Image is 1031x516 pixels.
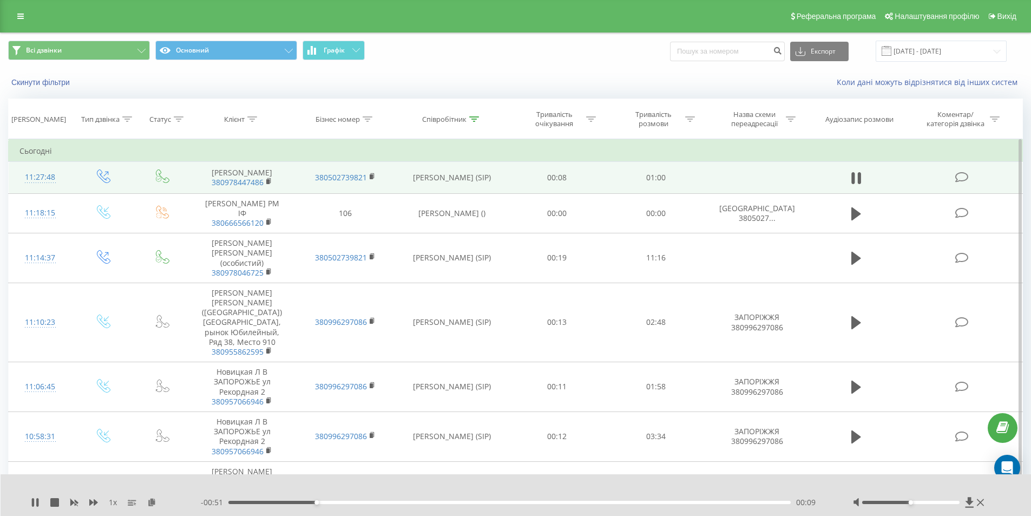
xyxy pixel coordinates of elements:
div: 11:27:48 [19,167,61,188]
td: 00:08 [508,162,607,193]
td: [PERSON_NAME] [PERSON_NAME] [STREET_ADDRESS] [191,461,293,511]
td: Сьогодні [9,140,1023,162]
td: [PERSON_NAME] (SIP) [397,412,508,461]
div: Тип дзвінка [81,115,120,124]
div: Статус [149,115,171,124]
div: Бізнес номер [316,115,360,124]
td: Новицкая Л В ЗАПОРОЖЬЕ ул Рекордная 2 [191,412,293,461]
a: 380978447486 [212,177,264,187]
td: [PERSON_NAME] (SIP) [397,233,508,283]
td: [PERSON_NAME] (SIP) [397,362,508,412]
td: ЗАПОРІЖЖЯ 380996297086 [705,362,808,412]
span: [GEOGRAPHIC_DATA] 3805027... [719,203,795,223]
button: Всі дзвінки [8,41,150,60]
td: 00:11 [508,362,607,412]
a: 380957066946 [212,396,264,407]
a: Коли дані можуть відрізнятися вiд інших систем [837,77,1023,87]
button: Графік [303,41,365,60]
div: Accessibility label [909,500,913,505]
a: 380666566120 [212,218,264,228]
td: 03:34 [607,412,706,461]
div: Open Intercom Messenger [994,455,1020,481]
td: 106 [293,193,396,233]
td: 00:13 [508,283,607,362]
a: 380978046725 [212,267,264,278]
a: 380502739821 [315,172,367,182]
td: 00:12 [508,461,607,511]
a: 380955862595 [212,347,264,357]
td: 00:12 [508,412,607,461]
span: Графік [324,47,345,54]
td: Новицкая Л В ЗАПОРОЖЬЕ ул Рекордная 2 [191,362,293,412]
td: [PERSON_NAME] РМ ІФ [191,193,293,233]
div: 11:14:37 [19,247,61,269]
td: [PERSON_NAME] () [397,193,508,233]
button: Експорт [790,42,849,61]
span: Всі дзвінки [26,46,62,55]
div: 10:58:31 [19,426,61,447]
td: [PERSON_NAME] [PERSON_NAME] ([GEOGRAPHIC_DATA]) [GEOGRAPHIC_DATA], рынок Юбилейный, Ряд 38, Место... [191,283,293,362]
a: 380996297086 [315,317,367,327]
div: [PERSON_NAME] [11,115,66,124]
span: Вихід [997,12,1016,21]
div: Accessibility label [314,500,319,505]
td: 11:16 [607,233,706,283]
button: Основний [155,41,297,60]
td: ЗАПОРІЖЖЯ 380996297086 [705,412,808,461]
td: [PERSON_NAME] [PERSON_NAME] (особистий) [191,233,293,283]
td: ЗАПОРІЖЖЯ 380685328666 [705,461,808,511]
span: - 00:51 [201,497,228,508]
div: Аудіозапис розмови [825,115,894,124]
td: 00:53 [607,461,706,511]
a: 380957066946 [212,446,264,456]
td: 02:48 [607,283,706,362]
div: Тривалість очікування [526,110,583,128]
td: [PERSON_NAME] (SIP) [397,283,508,362]
button: Скинути фільтри [8,77,75,87]
td: 00:00 [508,193,607,233]
div: Клієнт [224,115,245,124]
td: ЗАПОРІЖЖЯ 380996297086 [705,283,808,362]
div: Співробітник [422,115,467,124]
td: 01:00 [607,162,706,193]
span: 00:09 [796,497,816,508]
a: 380996297086 [315,431,367,441]
input: Пошук за номером [670,42,785,61]
td: 00:00 [607,193,706,233]
div: Коментар/категорія дзвінка [924,110,987,128]
div: 11:10:23 [19,312,61,333]
div: Тривалість розмови [625,110,682,128]
a: 380502739821 [315,252,367,263]
span: Реферальна програма [797,12,876,21]
div: Назва схеми переадресації [725,110,783,128]
td: 00:19 [508,233,607,283]
div: 11:06:45 [19,376,61,397]
td: [PERSON_NAME] (SIP) [397,162,508,193]
td: [PERSON_NAME] [191,162,293,193]
td: 01:58 [607,362,706,412]
span: Налаштування профілю [895,12,979,21]
div: 11:18:15 [19,203,61,224]
span: 1 x [109,497,117,508]
td: [PERSON_NAME] (SIP) [397,461,508,511]
a: 380996297086 [315,381,367,391]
